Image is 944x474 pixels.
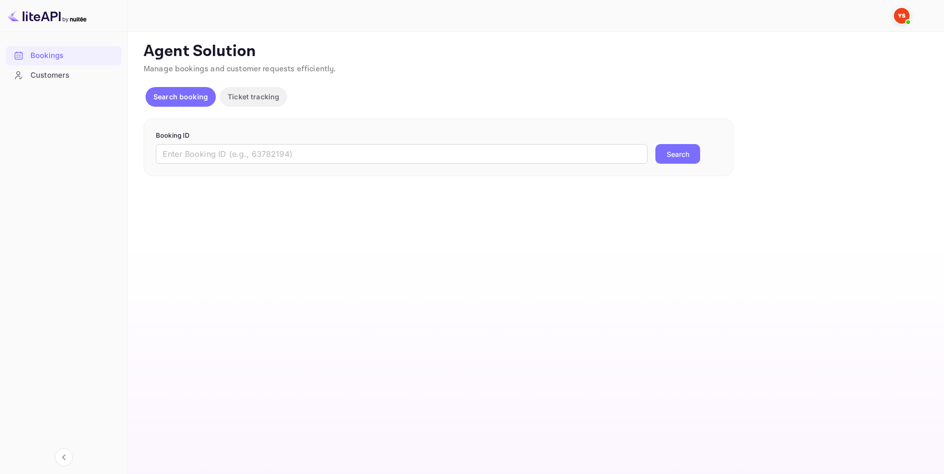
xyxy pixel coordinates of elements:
[156,131,721,141] p: Booking ID
[30,50,117,61] div: Bookings
[655,144,700,164] button: Search
[144,42,926,61] p: Agent Solution
[153,91,208,102] p: Search booking
[6,66,121,85] div: Customers
[30,70,117,81] div: Customers
[8,8,87,24] img: LiteAPI logo
[894,8,910,24] img: Yandex Support
[6,66,121,84] a: Customers
[144,64,336,74] span: Manage bookings and customer requests efficiently.
[55,448,73,466] button: Collapse navigation
[228,91,279,102] p: Ticket tracking
[6,46,121,64] a: Bookings
[156,144,648,164] input: Enter Booking ID (e.g., 63782194)
[6,46,121,65] div: Bookings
